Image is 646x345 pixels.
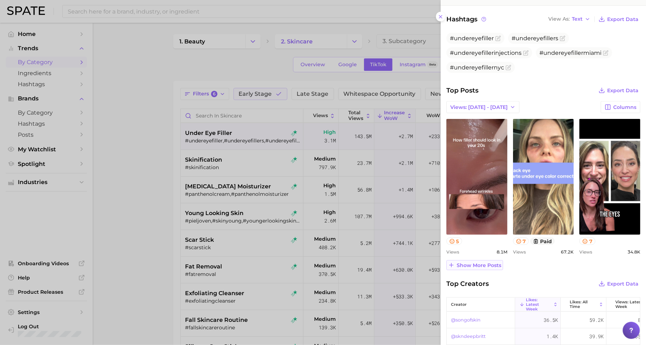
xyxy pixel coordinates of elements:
button: 5 [446,237,462,245]
button: paid [530,237,555,245]
span: Views [513,249,526,255]
span: #undereyefillermiami [539,49,601,56]
button: Flag as miscategorized or irrelevant [523,50,529,56]
span: 67.2k [561,249,574,255]
button: Flag as miscategorized or irrelevant [495,36,501,41]
span: Export Data [607,281,639,287]
span: 34.8k [627,249,640,255]
span: Likes: Latest Week [526,298,552,312]
button: Flag as miscategorized or irrelevant [603,50,609,56]
span: Top Posts [446,85,478,95]
span: #undereyefillernyc [450,64,504,71]
span: creator [451,302,467,307]
span: #undereyefillers [512,35,558,42]
button: Columns [601,101,640,113]
span: Views: Latest Week [615,300,643,309]
button: Export Data [597,279,640,289]
button: Export Data [597,85,640,95]
button: Show more posts [446,260,503,270]
button: View AsText [547,15,592,24]
span: Text [572,17,583,21]
span: Views [579,249,592,255]
button: Flag as miscategorized or irrelevant [560,36,565,41]
span: Views: [DATE] - [DATE] [450,104,508,110]
span: View As [548,17,570,21]
span: 1.4k [547,332,558,341]
button: 7 [513,237,529,245]
button: Views: [DATE] - [DATE] [446,101,519,113]
span: Hashtags [446,14,487,24]
a: @skndeepbritt [451,332,486,341]
button: Likes: All Time [561,298,606,312]
span: Likes: All Time [570,300,597,309]
span: Top Creators [446,279,489,289]
span: Columns [613,104,636,110]
button: Likes: Latest Week [515,298,561,312]
span: 39.9k [589,332,604,341]
a: @songofskin [451,316,481,324]
button: Flag as miscategorized or irrelevant [506,65,511,70]
span: #undereyefiller [450,35,494,42]
span: Export Data [607,88,639,94]
span: 36.5k [544,316,558,324]
button: 7 [579,237,595,245]
span: #undereyefillerinjections [450,49,522,56]
button: Export Data [597,14,640,24]
span: 59.2k [589,316,604,324]
span: Views [446,249,459,255]
span: Export Data [607,16,639,22]
span: Show more posts [457,262,501,268]
span: 8.1m [497,249,507,255]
